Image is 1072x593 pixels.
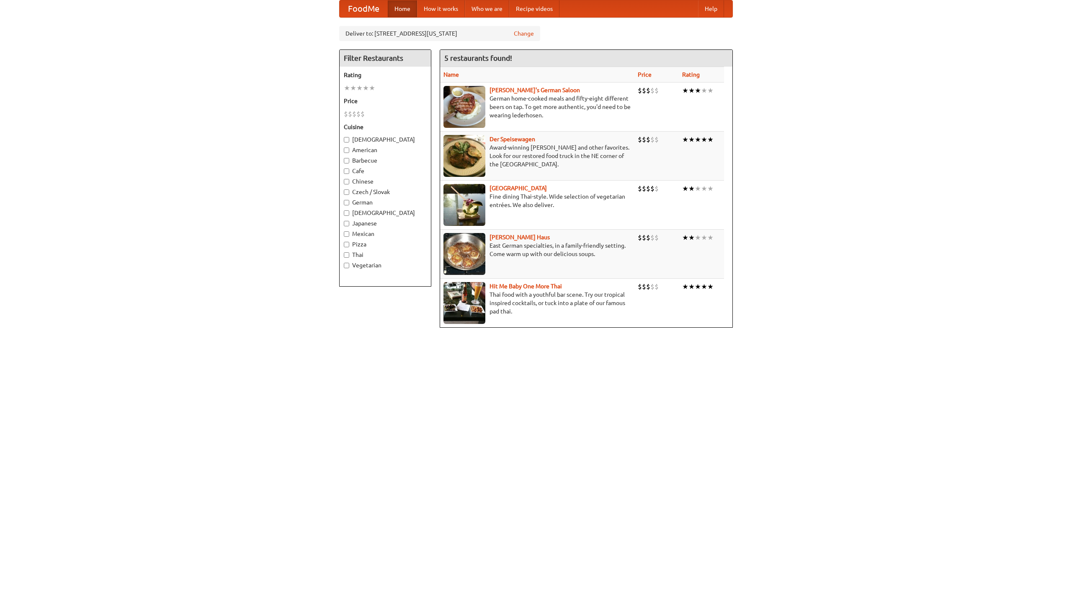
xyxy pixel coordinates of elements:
a: [PERSON_NAME] Haus [490,234,550,241]
a: Price [638,71,652,78]
li: $ [655,86,659,95]
label: Czech / Slovak [344,188,427,196]
a: How it works [417,0,465,17]
li: ★ [701,135,707,144]
li: $ [638,86,642,95]
a: Change [514,29,534,38]
input: Pizza [344,242,349,247]
li: ★ [701,86,707,95]
li: $ [638,184,642,193]
label: [DEMOGRAPHIC_DATA] [344,135,427,144]
li: ★ [350,83,356,93]
a: Who we are [465,0,509,17]
li: $ [646,184,650,193]
li: ★ [707,184,714,193]
li: $ [646,135,650,144]
input: Cafe [344,168,349,174]
p: Thai food with a youthful bar scene. Try our tropical inspired cocktails, or tuck into a plate of... [443,290,631,316]
h4: Filter Restaurants [340,50,431,67]
li: $ [356,109,361,119]
input: German [344,200,349,205]
label: American [344,146,427,154]
li: ★ [344,83,350,93]
li: ★ [682,184,688,193]
label: Mexican [344,230,427,238]
a: Name [443,71,459,78]
li: $ [642,282,646,291]
p: Fine dining Thai-style. Wide selection of vegetarian entrées. We also deliver. [443,192,631,209]
li: ★ [682,135,688,144]
li: ★ [682,86,688,95]
input: Czech / Slovak [344,189,349,195]
h5: Price [344,97,427,105]
li: ★ [363,83,369,93]
li: ★ [688,86,695,95]
label: [DEMOGRAPHIC_DATA] [344,209,427,217]
li: $ [655,135,659,144]
img: satay.jpg [443,184,485,226]
a: Home [388,0,417,17]
a: Der Speisewagen [490,136,535,142]
p: East German specialties, in a family-friendly setting. Come warm up with our delicious soups. [443,241,631,258]
p: German home-cooked meals and fifty-eight different beers on tap. To get more authentic, you'd nee... [443,94,631,119]
a: Help [698,0,724,17]
li: $ [348,109,352,119]
li: $ [352,109,356,119]
input: Chinese [344,179,349,184]
li: ★ [701,184,707,193]
a: [PERSON_NAME]'s German Saloon [490,87,580,93]
li: ★ [369,83,375,93]
label: Japanese [344,219,427,228]
li: ★ [695,282,701,291]
label: Barbecue [344,156,427,165]
li: $ [638,233,642,242]
li: ★ [707,233,714,242]
li: $ [642,184,646,193]
img: esthers.jpg [443,86,485,128]
input: Barbecue [344,158,349,163]
li: $ [650,135,655,144]
li: $ [642,233,646,242]
li: ★ [688,135,695,144]
div: Deliver to: [STREET_ADDRESS][US_STATE] [339,26,540,41]
li: $ [655,282,659,291]
label: Cafe [344,167,427,175]
a: Hit Me Baby One More Thai [490,283,562,290]
li: $ [655,184,659,193]
input: American [344,148,349,153]
li: ★ [695,135,701,144]
li: $ [650,184,655,193]
li: $ [646,233,650,242]
a: [GEOGRAPHIC_DATA] [490,185,547,192]
li: $ [638,135,642,144]
li: ★ [682,282,688,291]
li: $ [638,282,642,291]
label: Vegetarian [344,261,427,269]
input: Thai [344,252,349,258]
a: FoodMe [340,0,388,17]
li: $ [650,86,655,95]
input: Vegetarian [344,263,349,268]
li: $ [642,86,646,95]
p: Award-winning [PERSON_NAME] and other favorites. Look for our restored food truck in the NE corne... [443,143,631,168]
li: $ [344,109,348,119]
li: ★ [695,233,701,242]
input: Mexican [344,231,349,237]
h5: Rating [344,71,427,79]
li: $ [650,233,655,242]
input: [DEMOGRAPHIC_DATA] [344,137,349,142]
a: Rating [682,71,700,78]
li: $ [655,233,659,242]
label: German [344,198,427,207]
li: ★ [701,282,707,291]
li: ★ [695,184,701,193]
li: ★ [356,83,363,93]
li: $ [650,282,655,291]
li: $ [361,109,365,119]
a: Recipe videos [509,0,559,17]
